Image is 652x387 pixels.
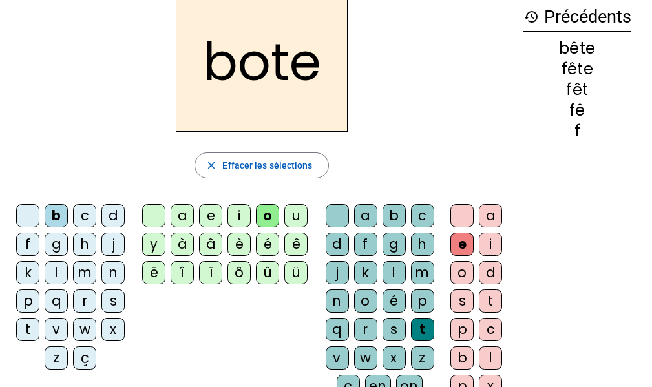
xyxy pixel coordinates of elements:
div: e [199,204,222,227]
div: û [256,261,279,284]
div: f [16,233,39,256]
div: l [45,261,68,284]
div: bête [523,41,631,56]
div: ô [227,261,251,284]
div: n [101,261,125,284]
div: e [450,233,474,256]
div: t [411,318,434,341]
div: é [383,289,406,313]
div: v [45,318,68,341]
div: k [354,261,377,284]
div: fête [523,61,631,77]
div: q [45,289,68,313]
div: m [73,261,96,284]
div: s [450,289,474,313]
div: fê [523,103,631,118]
div: ü [284,261,308,284]
div: b [45,204,68,227]
div: v [326,346,349,370]
div: z [411,346,434,370]
div: o [256,204,279,227]
div: p [16,289,39,313]
div: î [171,261,194,284]
button: Effacer les sélections [195,152,328,178]
div: i [479,233,502,256]
mat-icon: history [523,9,539,25]
div: g [45,233,68,256]
div: c [479,318,502,341]
div: i [227,204,251,227]
div: r [354,318,377,341]
div: y [142,233,165,256]
div: ê [284,233,308,256]
div: f [523,123,631,139]
div: s [101,289,125,313]
div: s [383,318,406,341]
div: è [227,233,251,256]
div: p [450,318,474,341]
div: o [354,289,377,313]
div: o [450,261,474,284]
div: m [411,261,434,284]
div: r [73,289,96,313]
div: x [383,346,406,370]
div: a [171,204,194,227]
div: w [73,318,96,341]
div: à [171,233,194,256]
mat-icon: close [205,160,217,171]
div: â [199,233,222,256]
div: fêt [523,82,631,98]
div: b [450,346,474,370]
div: d [479,261,502,284]
div: t [479,289,502,313]
h3: Précédents [523,3,631,32]
div: b [383,204,406,227]
div: c [411,204,434,227]
div: h [73,233,96,256]
div: d [101,204,125,227]
div: l [383,261,406,284]
div: n [326,289,349,313]
div: j [326,261,349,284]
div: x [101,318,125,341]
div: c [73,204,96,227]
div: z [45,346,68,370]
div: h [411,233,434,256]
div: a [354,204,377,227]
div: k [16,261,39,284]
div: u [284,204,308,227]
div: é [256,233,279,256]
div: ï [199,261,222,284]
div: t [16,318,39,341]
div: q [326,318,349,341]
div: ë [142,261,165,284]
div: w [354,346,377,370]
div: f [354,233,377,256]
div: l [479,346,502,370]
div: j [101,233,125,256]
span: Effacer les sélections [222,158,312,173]
div: ç [73,346,96,370]
div: g [383,233,406,256]
div: a [479,204,502,227]
div: d [326,233,349,256]
div: p [411,289,434,313]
